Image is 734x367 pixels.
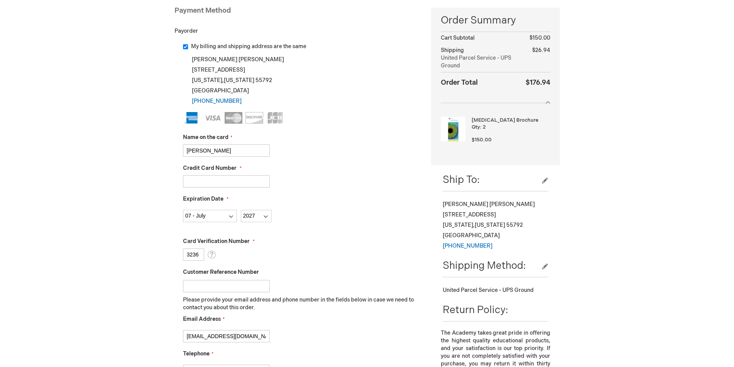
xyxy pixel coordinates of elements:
div: [PERSON_NAME] [PERSON_NAME] [STREET_ADDRESS] [US_STATE] , 55792 [GEOGRAPHIC_DATA] [183,54,420,106]
div: [PERSON_NAME] [PERSON_NAME] [STREET_ADDRESS] [US_STATE] , 55792 [GEOGRAPHIC_DATA] [443,199,548,251]
img: Cataract Surgery Brochure [441,117,465,141]
span: Payorder [175,28,198,34]
img: American Express [183,112,201,124]
img: JCB [266,112,284,124]
span: [US_STATE] [475,222,505,228]
span: United Parcel Service - UPS Ground [441,54,524,70]
a: [PHONE_NUMBER] [443,243,492,249]
strong: [MEDICAL_DATA] Brochure [472,117,548,124]
span: $150.00 [529,35,550,41]
span: Name on the card [183,134,228,141]
div: Payment Method [175,6,420,20]
span: Telephone [183,350,210,357]
span: United Parcel Service - UPS Ground [443,287,534,293]
p: Please provide your email address and phone number in the fields below in case we need to contact... [183,296,420,312]
span: Ship To: [443,174,480,186]
span: $26.94 [532,47,550,54]
span: $150.00 [472,137,492,143]
span: Credit Card Number [183,165,237,171]
a: [PHONE_NUMBER] [192,98,242,104]
span: Shipping Method: [443,260,526,272]
th: Cart Subtotal [441,32,524,45]
span: Qty [472,124,480,130]
span: Shipping [441,47,464,54]
img: Visa [204,112,222,124]
span: My billing and shipping address are the same [191,43,306,50]
span: Card Verification Number [183,238,250,245]
span: $176.94 [526,79,550,87]
span: Email Address [183,316,221,322]
img: MasterCard [225,112,242,124]
span: Order Summary [441,13,550,32]
span: 2 [483,124,486,130]
input: Credit Card Number [183,175,270,188]
span: Return Policy: [443,304,508,316]
strong: Order Total [441,77,478,88]
span: Expiration Date [183,196,223,202]
span: [US_STATE] [224,77,254,84]
img: Discover [245,112,263,124]
input: Card Verification Number [183,248,204,261]
span: Customer Reference Number [183,269,259,275]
